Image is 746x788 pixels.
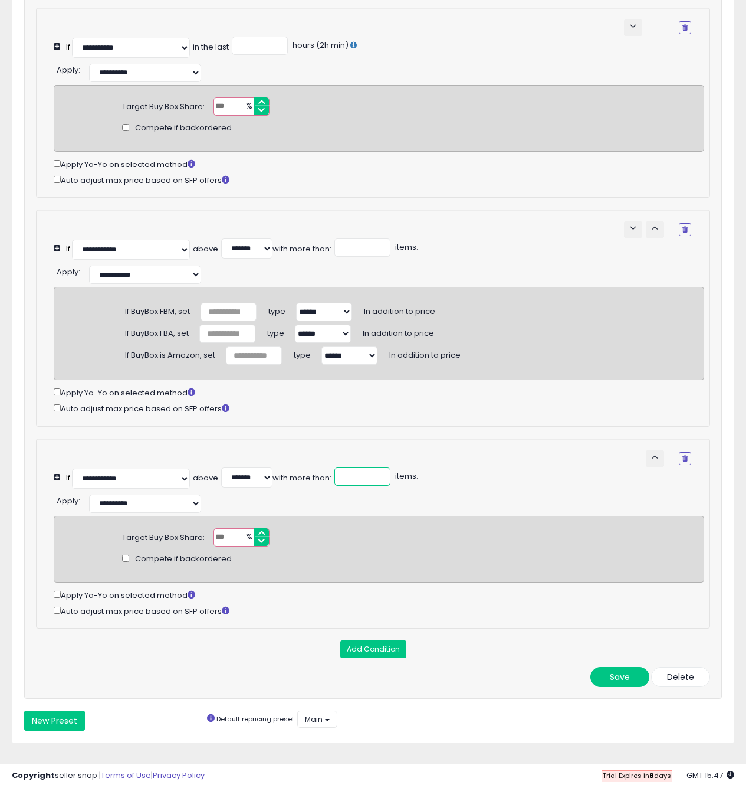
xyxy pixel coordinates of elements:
[624,19,642,36] button: keyboard_arrow_down
[57,492,80,507] div: :
[193,244,218,255] div: above
[57,64,78,76] span: Apply
[305,714,323,724] span: Main
[57,61,80,76] div: :
[125,346,215,361] div: If BuyBox is Amazon, set
[54,402,704,415] div: Auto adjust max price based on SFP offers
[12,770,55,781] strong: Copyright
[646,221,664,238] button: keyboard_arrow_up
[649,771,654,780] b: 8
[193,42,229,53] div: in the last
[57,263,80,278] div: :
[686,770,734,781] span: 2025-10-9 15:47 GMT
[297,711,337,728] button: Main
[239,98,258,116] span: %
[125,302,190,318] div: If BuyBox FBM, set
[651,667,710,687] button: Delete
[57,266,78,277] span: Apply
[54,174,704,187] div: Auto adjust max price based on SFP offers
[54,604,704,617] div: Auto adjust max price based on SFP offers
[267,323,284,339] span: type
[363,323,434,339] span: In addition to price
[682,226,688,233] i: Remove Condition
[627,223,639,234] span: keyboard_arrow_down
[12,770,205,782] div: seller snap | |
[603,771,671,780] span: Trial Expires in days
[24,711,85,731] button: New Preset
[682,24,688,31] i: Remove Condition
[627,21,639,32] span: keyboard_arrow_down
[682,455,688,462] i: Remove Condition
[624,221,642,238] button: keyboard_arrow_down
[364,302,435,317] span: In addition to price
[54,158,704,171] div: Apply Yo-Yo on selected method
[135,123,232,134] span: Compete if backordered
[393,470,418,482] span: items.
[590,667,649,687] button: Save
[239,529,258,547] span: %
[57,495,78,506] span: Apply
[135,554,232,565] span: Compete if backordered
[268,302,285,317] span: type
[125,324,189,339] div: If BuyBox FBA, set
[646,450,664,467] button: keyboard_arrow_up
[649,223,660,234] span: keyboard_arrow_up
[122,528,205,544] div: Target Buy Box Share:
[122,97,205,113] div: Target Buy Box Share:
[216,714,295,724] small: Default repricing preset:
[649,452,660,463] span: keyboard_arrow_up
[393,241,418,253] span: items.
[340,640,406,658] button: Add Condition
[193,473,218,484] div: above
[291,40,349,51] span: hours (2h min)
[101,770,151,781] a: Terms of Use
[153,770,205,781] a: Privacy Policy
[54,588,704,601] div: Apply Yo-Yo on selected method
[272,473,331,484] div: with more than:
[389,345,461,361] span: In addition to price
[54,386,704,399] div: Apply Yo-Yo on selected method
[272,244,331,255] div: with more than:
[294,345,311,361] span: type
